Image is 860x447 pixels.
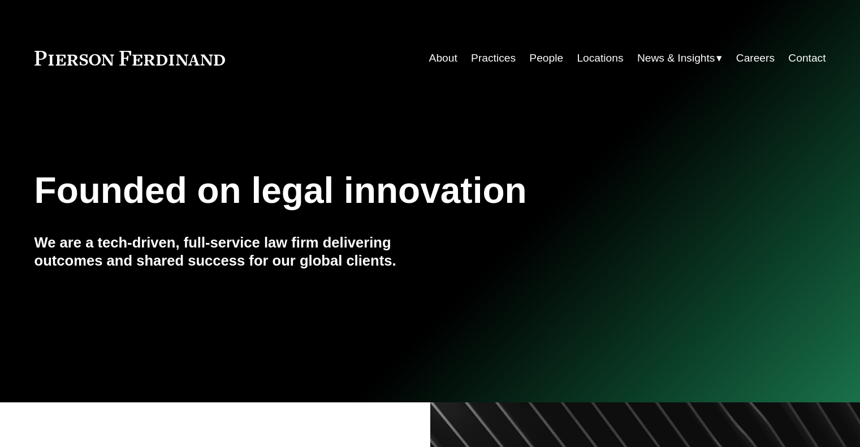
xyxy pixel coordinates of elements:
[471,47,516,69] a: Practices
[34,233,430,270] h4: We are a tech-driven, full-service law firm delivering outcomes and shared success for our global...
[577,47,623,69] a: Locations
[788,47,826,69] a: Contact
[34,170,694,211] h1: Founded on legal innovation
[429,47,457,69] a: About
[736,47,775,69] a: Careers
[637,49,715,68] span: News & Insights
[637,47,723,69] a: folder dropdown
[529,47,563,69] a: People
